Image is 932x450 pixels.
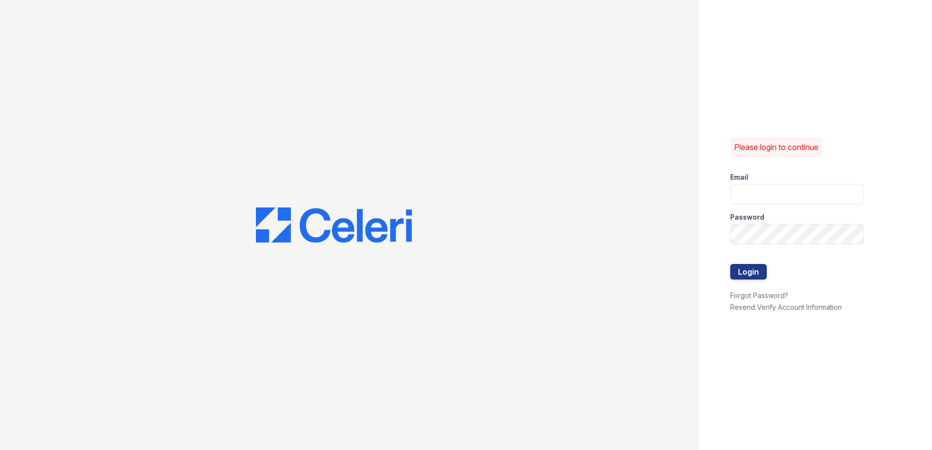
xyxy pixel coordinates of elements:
img: CE_Logo_Blue-a8612792a0a2168367f1c8372b55b34899dd931a85d93a1a3d3e32e68fde9ad4.png [256,207,412,243]
label: Password [730,212,764,222]
button: Login [730,264,767,280]
a: Forgot Password? [730,291,788,300]
p: Please login to continue [734,141,818,153]
a: Resend Verify Account Information [730,303,842,311]
label: Email [730,172,748,182]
